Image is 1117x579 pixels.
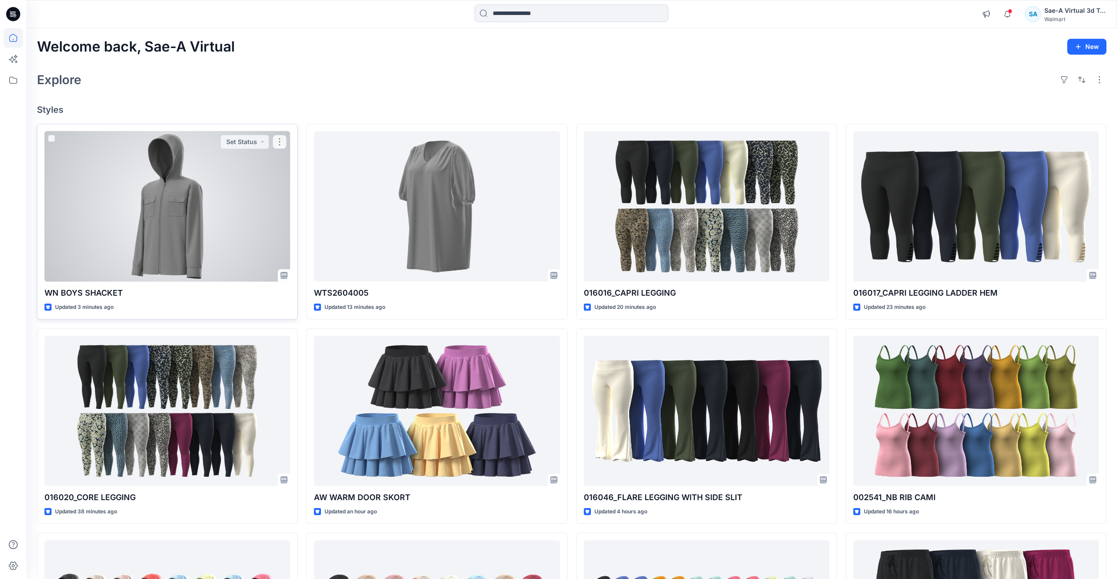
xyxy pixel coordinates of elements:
p: Updated an hour ago [324,507,377,516]
p: WTS2604005 [314,287,560,299]
a: AW WARM DOOR SKORT [314,336,560,486]
a: 016020_CORE LEGGING [44,336,290,486]
p: Updated 38 minutes ago [55,507,117,516]
a: 002541_NB RIB CAMI [853,336,1099,486]
p: 016046_FLARE LEGGING WITH SIDE SLIT [584,491,829,504]
h4: Styles [37,104,1106,115]
p: Updated 16 hours ago [864,507,919,516]
p: 002541_NB RIB CAMI [853,491,1099,504]
p: 016017_CAPRI LEGGING LADDER HEM [853,287,1099,299]
div: SA [1025,6,1041,22]
p: Updated 20 minutes ago [594,303,656,312]
p: WN BOYS SHACKET [44,287,290,299]
p: Updated 23 minutes ago [864,303,925,312]
a: 016017_CAPRI LEGGING LADDER HEM [853,131,1099,282]
h2: Welcome back, Sae-A Virtual [37,39,235,55]
p: 016020_CORE LEGGING [44,491,290,504]
a: WN BOYS SHACKET [44,131,290,282]
p: AW WARM DOOR SKORT [314,491,560,504]
p: 016016_CAPRI LEGGING [584,287,829,299]
a: 016046_FLARE LEGGING WITH SIDE SLIT [584,336,829,486]
p: Updated 4 hours ago [594,507,647,516]
a: WTS2604005 [314,131,560,282]
button: New [1067,39,1106,55]
div: Walmart [1044,16,1106,22]
a: 016016_CAPRI LEGGING [584,131,829,282]
p: Updated 13 minutes ago [324,303,385,312]
div: Sae-A Virtual 3d Team [1044,5,1106,16]
h2: Explore [37,73,81,87]
p: Updated 3 minutes ago [55,303,114,312]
